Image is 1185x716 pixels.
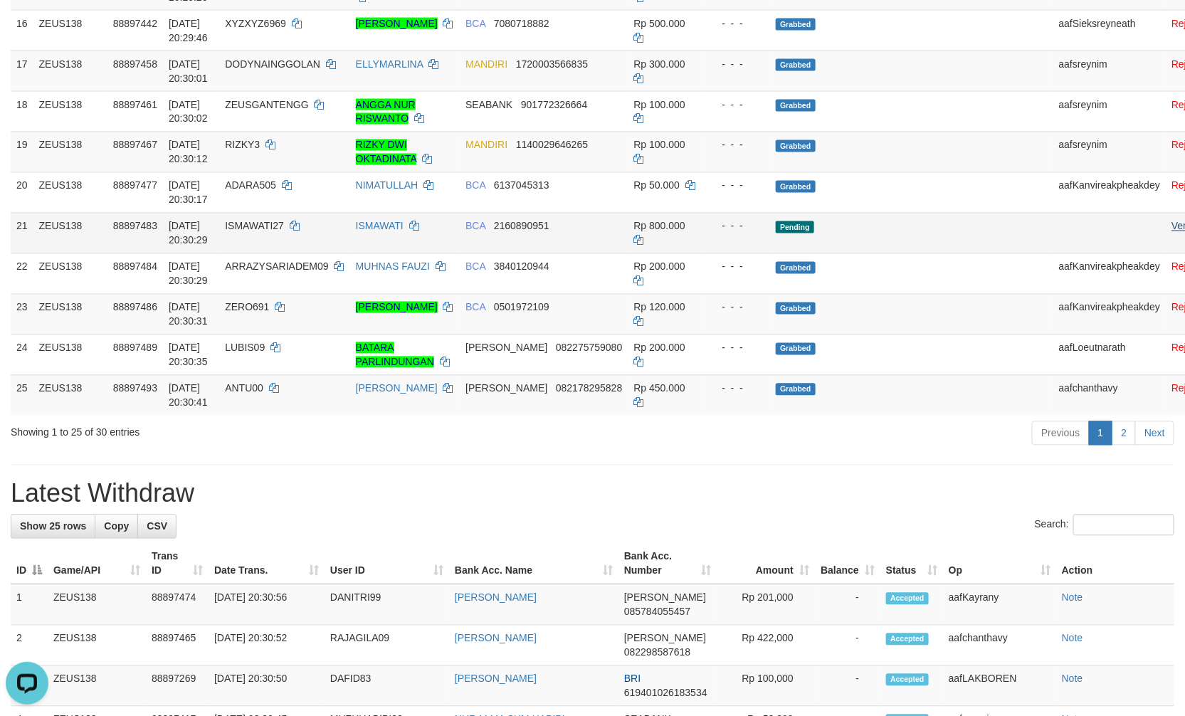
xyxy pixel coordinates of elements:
[710,381,764,396] div: - - -
[717,626,815,666] td: Rp 422,000
[225,261,328,273] span: ARRAZYSARIADEM09
[1135,421,1174,446] a: Next
[113,18,157,29] span: 88897442
[710,57,764,71] div: - - -
[624,606,690,618] span: Copy 085784055457 to clipboard
[11,294,33,335] td: 23
[710,219,764,233] div: - - -
[717,666,815,707] td: Rp 100,000
[33,294,107,335] td: ZEUS138
[494,180,549,191] span: Copy 6137045313 to clipboard
[465,18,485,29] span: BCA
[494,302,549,313] span: Copy 0501972109 to clipboard
[1056,544,1174,584] th: Action
[465,383,547,394] span: [PERSON_NAME]
[11,51,33,91] td: 17
[33,213,107,253] td: ZEUS138
[1053,294,1166,335] td: aafKanvireakpheakdey
[886,633,929,646] span: Accepted
[325,544,449,584] th: User ID: activate to sort column ascending
[356,139,417,165] a: RIZKY DWI OKTADINATA
[169,180,208,206] span: [DATE] 20:30:17
[516,139,588,151] span: Copy 1140029646265 to clipboard
[104,521,129,532] span: Copy
[33,253,107,294] td: ZEUS138
[146,626,209,666] td: 88897465
[356,383,438,394] a: [PERSON_NAME]
[225,221,284,232] span: ISMAWATI27
[710,260,764,274] div: - - -
[169,18,208,43] span: [DATE] 20:29:46
[710,98,764,112] div: - - -
[20,521,86,532] span: Show 25 rows
[618,544,717,584] th: Bank Acc. Number: activate to sort column ascending
[633,261,685,273] span: Rp 200.000
[624,647,690,658] span: Copy 082298587618 to clipboard
[225,139,260,151] span: RIZKY3
[717,584,815,626] td: Rp 201,000
[1062,633,1083,644] a: Note
[710,138,764,152] div: - - -
[113,58,157,70] span: 88897458
[11,10,33,51] td: 16
[710,341,764,355] div: - - -
[886,593,929,605] span: Accepted
[325,584,449,626] td: DANITRI99
[1053,335,1166,375] td: aafLoeutnarath
[225,342,265,354] span: LUBIS09
[146,544,209,584] th: Trans ID: activate to sort column ascending
[455,633,537,644] a: [PERSON_NAME]
[356,302,438,313] a: [PERSON_NAME]
[465,58,507,70] span: MANDIRI
[815,626,880,666] td: -
[225,180,276,191] span: ADARA505
[465,342,547,354] span: [PERSON_NAME]
[33,51,107,91] td: ZEUS138
[33,172,107,213] td: ZEUS138
[356,261,430,273] a: MUHNAS FAUZI
[113,261,157,273] span: 88897484
[815,666,880,707] td: -
[1112,421,1136,446] a: 2
[209,584,325,626] td: [DATE] 20:30:56
[48,666,146,707] td: ZEUS138
[146,666,209,707] td: 88897269
[880,544,943,584] th: Status: activate to sort column ascending
[33,375,107,416] td: ZEUS138
[633,221,685,232] span: Rp 800.000
[48,544,146,584] th: Game/API: activate to sort column ascending
[633,99,685,110] span: Rp 100.000
[633,18,685,29] span: Rp 500.000
[776,262,816,274] span: Grabbed
[776,140,816,152] span: Grabbed
[815,584,880,626] td: -
[633,139,685,151] span: Rp 100.000
[113,342,157,354] span: 88897489
[11,335,33,375] td: 24
[147,521,167,532] span: CSV
[776,100,816,112] span: Grabbed
[710,179,764,193] div: - - -
[11,375,33,416] td: 25
[943,666,1056,707] td: aafLAKBOREN
[1053,91,1166,132] td: aafsreynim
[11,420,483,440] div: Showing 1 to 25 of 30 entries
[886,674,929,686] span: Accepted
[33,10,107,51] td: ZEUS138
[325,626,449,666] td: RAJAGILA09
[943,544,1056,584] th: Op: activate to sort column ascending
[169,383,208,409] span: [DATE] 20:30:41
[113,180,157,191] span: 88897477
[113,302,157,313] span: 88897486
[776,384,816,396] span: Grabbed
[169,58,208,84] span: [DATE] 20:30:01
[11,544,48,584] th: ID: activate to sort column descending
[225,302,269,313] span: ZERO691
[95,515,138,539] a: Copy
[633,58,685,70] span: Rp 300.000
[169,221,208,246] span: [DATE] 20:30:29
[455,592,537,604] a: [PERSON_NAME]
[356,180,418,191] a: NIMATULLAH
[356,221,404,232] a: ISMAWATI
[33,91,107,132] td: ZEUS138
